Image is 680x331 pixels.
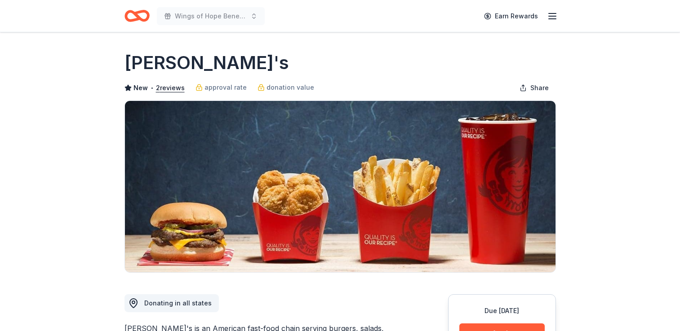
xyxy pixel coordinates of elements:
button: Wings of Hope Benefit and Auction [157,7,265,25]
span: approval rate [204,82,247,93]
button: Share [512,79,556,97]
a: Earn Rewards [479,8,543,24]
span: Donating in all states [144,299,212,307]
span: donation value [267,82,314,93]
a: Home [124,5,150,26]
span: • [150,84,153,91]
div: Due [DATE] [459,305,545,316]
span: Wings of Hope Benefit and Auction [175,11,247,22]
span: Share [530,83,549,93]
h1: [PERSON_NAME]'s [124,50,289,75]
a: donation value [258,82,314,93]
span: New [133,83,148,93]
a: approval rate [196,82,247,93]
button: 2reviews [156,83,185,93]
img: Image for Wendy's [125,101,556,272]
